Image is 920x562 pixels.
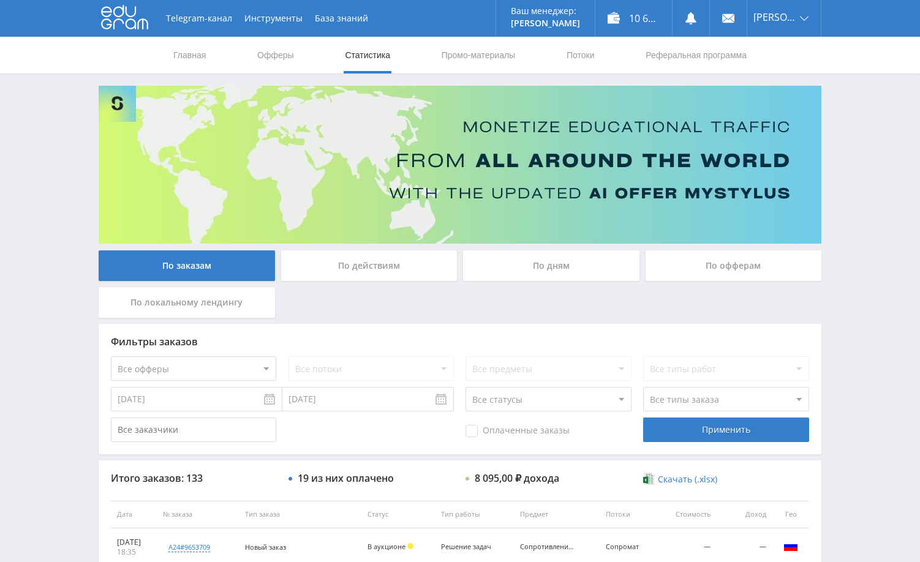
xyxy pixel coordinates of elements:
span: [PERSON_NAME] [753,12,796,22]
img: Banner [99,86,821,244]
div: Фильтры заказов [111,336,809,347]
div: Сопротивление материалов [520,543,575,551]
a: Промо-материалы [440,37,516,73]
th: Дата [111,501,157,528]
a: Офферы [256,37,295,73]
th: Статус [361,501,435,528]
div: Применить [643,418,809,442]
a: Скачать (.xlsx) [643,473,717,485]
div: По действиям [281,250,458,281]
div: 8 095,00 ₽ дохода [475,473,559,484]
div: Решение задач [441,543,496,551]
div: Сопромат [606,543,651,551]
div: По локальному лендингу [99,287,275,318]
th: Предмет [514,501,599,528]
th: Доход [717,501,772,528]
a: Потоки [565,37,596,73]
p: Ваш менеджер: [511,6,580,16]
div: 18:35 [117,547,151,557]
div: Итого заказов: 133 [111,473,276,484]
a: Главная [172,37,207,73]
p: [PERSON_NAME] [511,18,580,28]
th: Тип заказа [239,501,361,528]
div: По заказам [99,250,275,281]
a: Реферальная программа [644,37,748,73]
div: По офферам [646,250,822,281]
th: Тип работы [435,501,514,528]
span: Холд [407,543,413,549]
div: По дням [463,250,639,281]
th: № заказа [157,501,239,528]
a: Статистика [344,37,391,73]
th: Потоки [600,501,657,528]
img: xlsx [643,473,654,485]
input: Все заказчики [111,418,276,442]
th: Гео [772,501,809,528]
span: В аукционе [368,542,405,551]
span: Новый заказ [245,542,286,552]
div: 19 из них оплачено [298,473,394,484]
img: rus.png [783,539,798,553]
div: [DATE] [117,538,151,547]
div: a24#9653709 [168,542,210,552]
span: Оплаченные заказы [466,425,570,437]
span: Скачать (.xlsx) [658,474,717,484]
th: Стоимость [657,501,716,528]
